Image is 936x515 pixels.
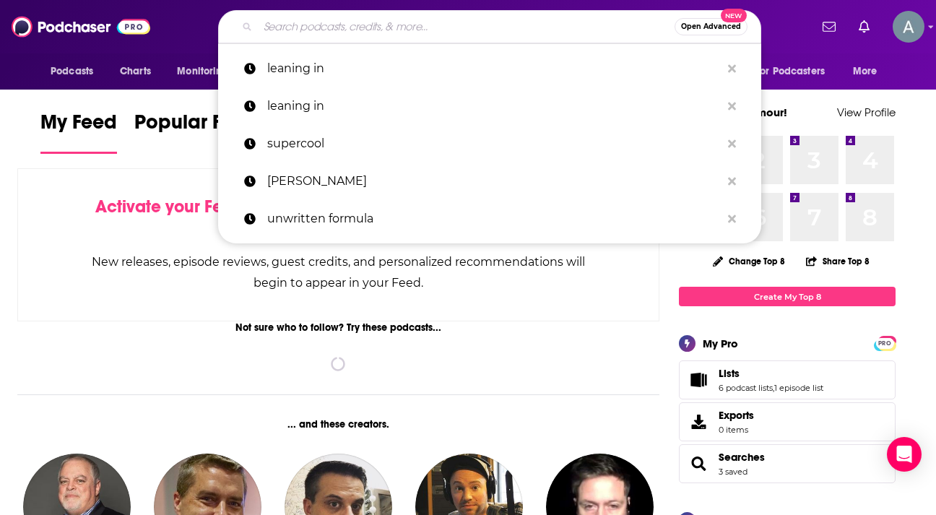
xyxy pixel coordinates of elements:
a: leaning in [218,50,761,87]
span: Charts [120,61,151,82]
span: , [773,383,774,393]
span: 0 items [719,425,754,435]
span: More [853,61,877,82]
span: Exports [719,409,754,422]
a: leaning in [218,87,761,125]
a: Searches [719,451,765,464]
img: User Profile [893,11,924,43]
span: PRO [876,338,893,349]
a: Show notifications dropdown [853,14,875,39]
a: 3 saved [719,467,747,477]
div: ... and these creators. [17,418,659,430]
a: Searches [684,454,713,474]
span: New [721,9,747,22]
span: Podcasts [51,61,93,82]
button: Change Top 8 [704,252,794,270]
button: Show profile menu [893,11,924,43]
button: open menu [167,58,247,85]
p: leaning in [267,87,721,125]
span: Open Advanced [681,23,741,30]
span: For Podcasters [755,61,825,82]
a: [PERSON_NAME] [218,163,761,200]
div: Search podcasts, credits, & more... [218,10,761,43]
a: unwritten formula [218,200,761,238]
button: open menu [40,58,112,85]
span: Lists [719,367,740,380]
div: New releases, episode reviews, guest credits, and personalized recommendations will begin to appe... [90,251,586,293]
button: open menu [843,58,896,85]
button: open menu [746,58,846,85]
span: Activate your Feed [95,196,243,217]
a: Charts [110,58,160,85]
button: Share Top 8 [805,247,870,275]
a: Popular Feed [134,110,257,154]
span: Searches [679,444,896,483]
p: unwritten formula [267,200,721,238]
button: Open AdvancedNew [675,18,747,35]
a: supercool [218,125,761,163]
span: Logged in as aseymour [893,11,924,43]
div: Not sure who to follow? Try these podcasts... [17,321,659,334]
a: 6 podcast lists [719,383,773,393]
a: Lists [684,370,713,390]
a: My Feed [40,110,117,154]
span: Lists [679,360,896,399]
div: My Pro [703,337,738,350]
a: Exports [679,402,896,441]
p: supercool [267,125,721,163]
a: PRO [876,337,893,348]
a: Lists [719,367,823,380]
a: Create My Top 8 [679,287,896,306]
a: View Profile [837,105,896,119]
p: leaning in [267,50,721,87]
span: My Feed [40,110,117,143]
p: nick viall [267,163,721,200]
span: Exports [684,412,713,432]
img: Podchaser - Follow, Share and Rate Podcasts [12,13,150,40]
a: Show notifications dropdown [817,14,841,39]
span: Popular Feed [134,110,257,143]
a: 1 episode list [774,383,823,393]
input: Search podcasts, credits, & more... [258,15,675,38]
div: Open Intercom Messenger [887,437,922,472]
span: Monitoring [177,61,228,82]
div: by following Podcasts, Creators, Lists, and other Users! [90,196,586,238]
